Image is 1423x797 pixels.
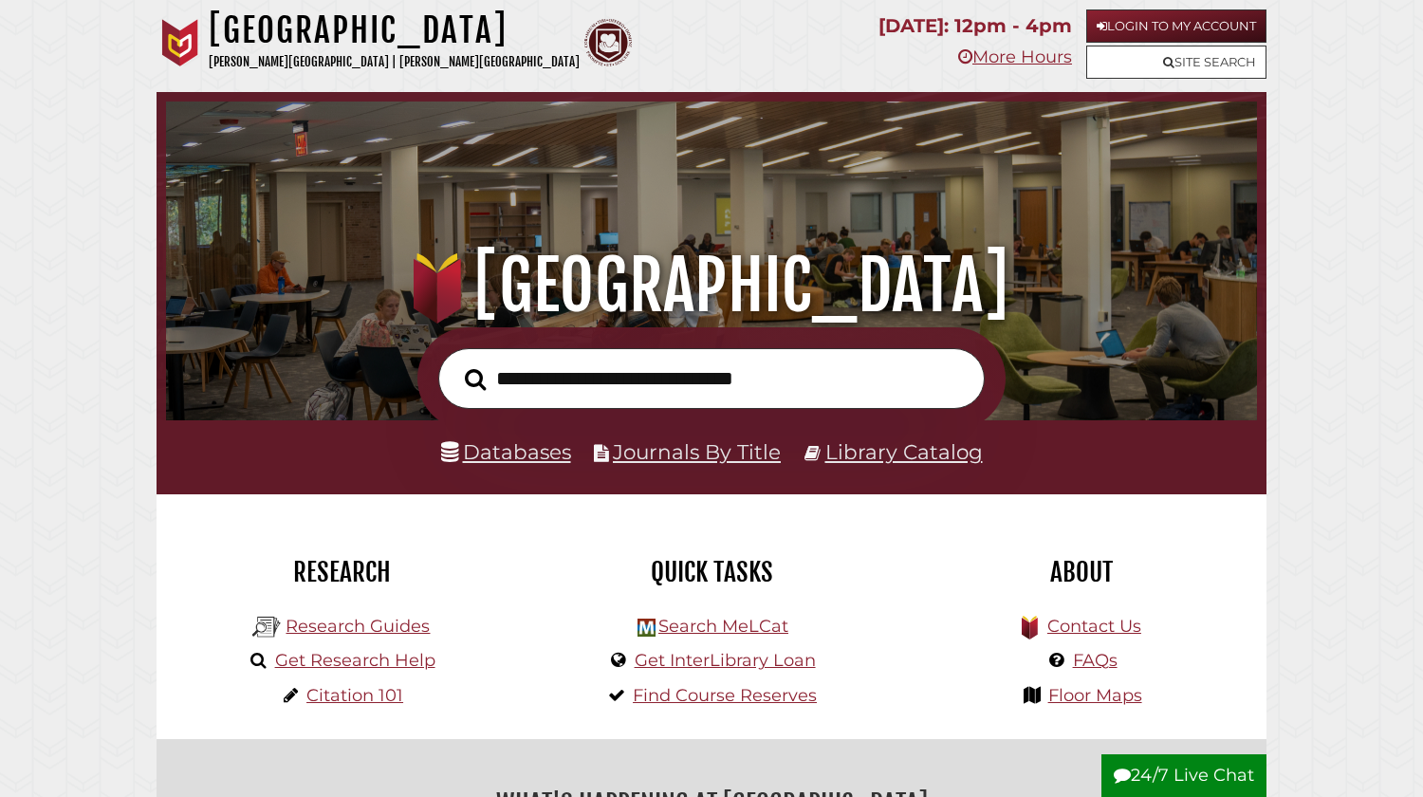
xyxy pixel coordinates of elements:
a: Research Guides [286,616,430,637]
a: Databases [441,439,571,464]
p: [DATE]: 12pm - 4pm [878,9,1072,43]
a: Floor Maps [1048,685,1142,706]
button: Search [455,363,495,396]
a: Contact Us [1047,616,1141,637]
h1: [GEOGRAPHIC_DATA] [188,244,1236,327]
a: FAQs [1073,650,1118,671]
a: More Hours [958,46,1072,67]
h2: About [911,556,1252,588]
a: Search MeLCat [658,616,788,637]
h1: [GEOGRAPHIC_DATA] [209,9,580,51]
img: Hekman Library Logo [252,613,281,641]
a: Citation 101 [306,685,403,706]
img: Calvin Theological Seminary [584,19,632,66]
img: Hekman Library Logo [638,619,656,637]
a: Get InterLibrary Loan [635,650,816,671]
a: Journals By Title [613,439,781,464]
a: Find Course Reserves [633,685,817,706]
img: Calvin University [157,19,204,66]
a: Site Search [1086,46,1266,79]
a: Login to My Account [1086,9,1266,43]
p: [PERSON_NAME][GEOGRAPHIC_DATA] | [PERSON_NAME][GEOGRAPHIC_DATA] [209,51,580,73]
i: Search [465,367,486,390]
h2: Quick Tasks [541,556,882,588]
a: Library Catalog [825,439,983,464]
a: Get Research Help [275,650,435,671]
h2: Research [171,556,512,588]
